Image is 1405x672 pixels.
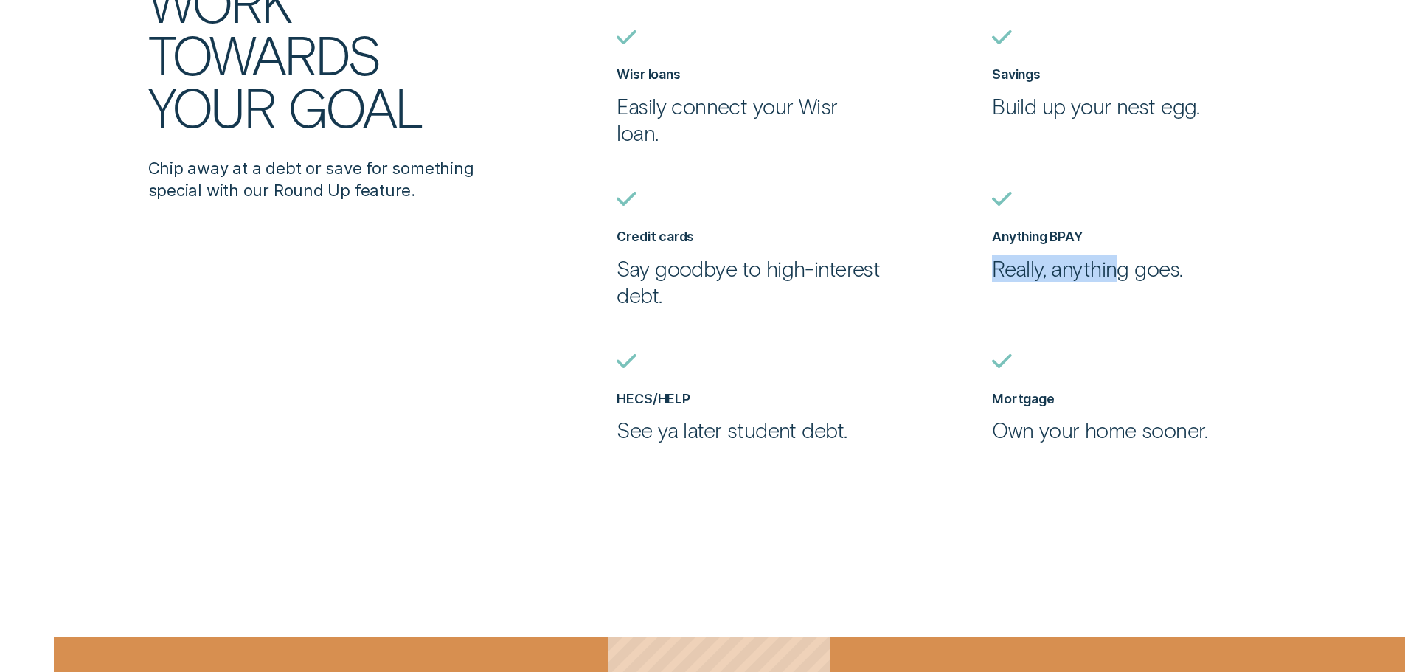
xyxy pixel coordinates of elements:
[617,391,690,406] label: HECS/HELP
[992,391,1055,406] label: Mortgage
[992,229,1083,244] label: Anything BPAY
[148,157,507,201] p: Chip away at a debt or save for something special with our Round Up feature.
[617,255,881,308] p: Say goodbye to high-interest debt.
[992,255,1257,282] p: Really, anything goes.
[617,417,881,443] p: See ya later student debt.
[617,93,881,146] p: Easily connect your Wisr loan.
[992,417,1257,443] p: Own your home sooner.
[617,229,694,244] label: Credit cards
[992,93,1257,119] p: Build up your nest egg.
[992,66,1041,82] label: Savings
[617,66,680,82] label: Wisr loans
